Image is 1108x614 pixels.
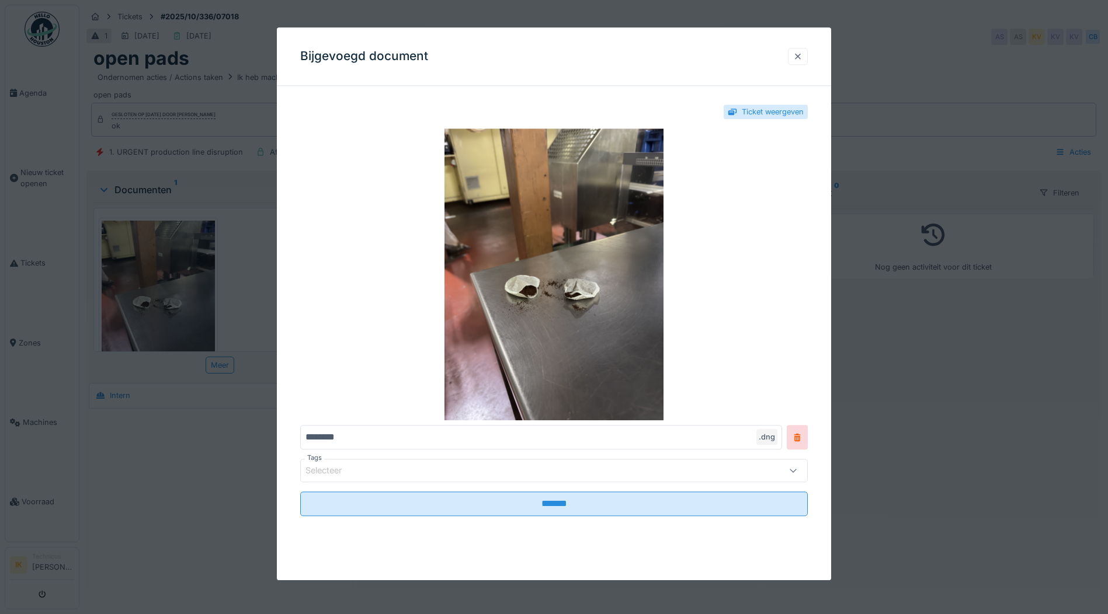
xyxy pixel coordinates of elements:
[305,453,324,463] label: Tags
[756,430,777,445] div: .dng
[300,49,428,64] h3: Bijgevoegd document
[300,129,808,421] img: 36f42f3d-1b06-40ed-a051-26b3819cb918-IMG_9859.dng
[305,465,358,477] div: Selecteer
[742,106,804,117] div: Ticket weergeven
